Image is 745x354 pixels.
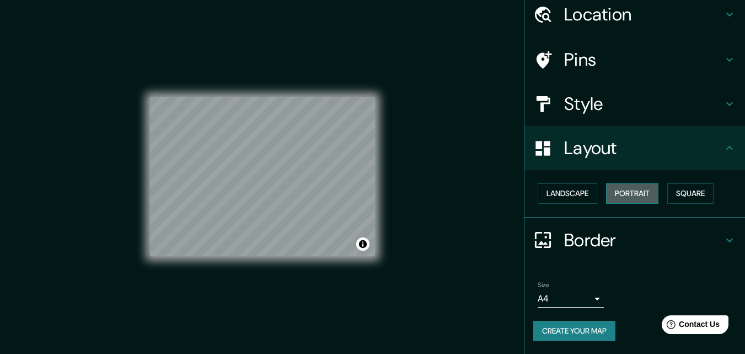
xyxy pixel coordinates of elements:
button: Create your map [533,321,615,341]
div: Style [524,82,745,126]
h4: Location [564,3,723,25]
h4: Border [564,229,723,251]
div: A4 [538,290,604,308]
iframe: Help widget launcher [647,311,733,342]
h4: Layout [564,137,723,159]
button: Toggle attribution [356,237,369,251]
canvas: Map [150,97,375,256]
button: Square [667,183,714,204]
button: Portrait [606,183,658,204]
div: Border [524,218,745,262]
label: Size [538,280,549,289]
div: Pins [524,38,745,82]
div: Layout [524,126,745,170]
button: Landscape [538,183,597,204]
h4: Style [564,93,723,115]
h4: Pins [564,49,723,71]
